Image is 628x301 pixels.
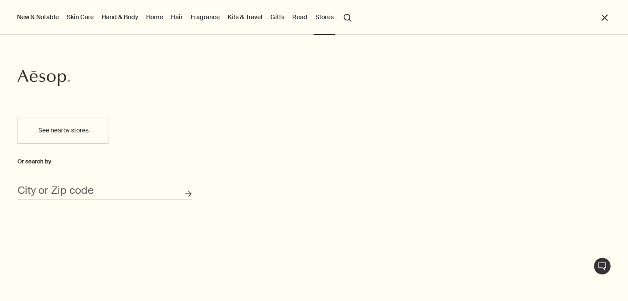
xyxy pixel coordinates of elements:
[189,11,222,23] a: Fragrance
[600,13,610,23] button: Close the Menu
[290,11,309,23] a: Read
[144,11,165,23] a: Home
[100,11,140,23] a: Hand & Body
[169,11,184,23] a: Hair
[226,11,264,23] a: Kits & Travel
[314,11,335,23] button: Stores
[17,118,109,144] button: See nearby stores
[594,257,611,275] button: Live Assistance
[17,157,192,166] div: Or search by
[15,11,61,23] button: New & Notable
[17,69,70,89] a: Aesop
[340,9,355,25] button: Open search
[269,11,286,23] a: Gifts
[17,69,70,87] svg: Aesop
[65,11,96,23] a: Skin Care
